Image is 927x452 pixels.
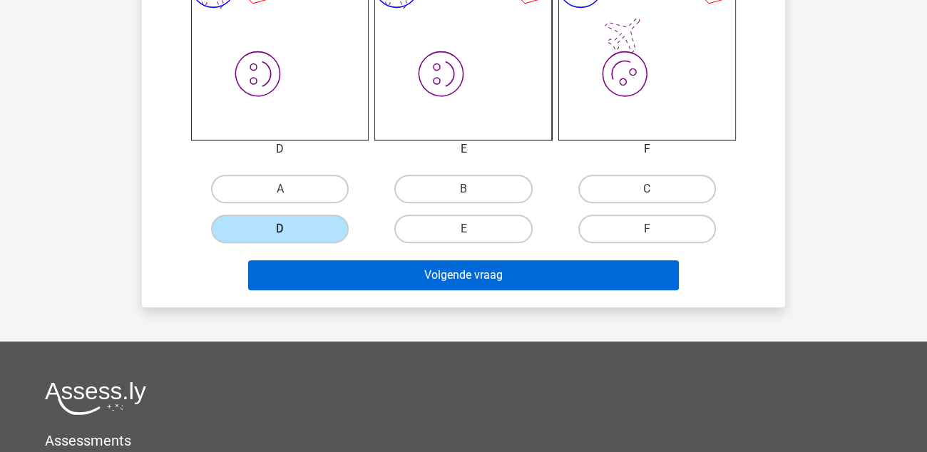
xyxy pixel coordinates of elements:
[394,175,532,203] label: B
[45,381,146,415] img: Assessly logo
[211,215,349,243] label: D
[578,215,716,243] label: F
[211,175,349,203] label: A
[578,175,716,203] label: C
[548,140,747,158] div: F
[45,432,882,449] h5: Assessments
[180,140,379,158] div: D
[364,140,563,158] div: E
[394,215,532,243] label: E
[248,260,680,290] button: Volgende vraag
